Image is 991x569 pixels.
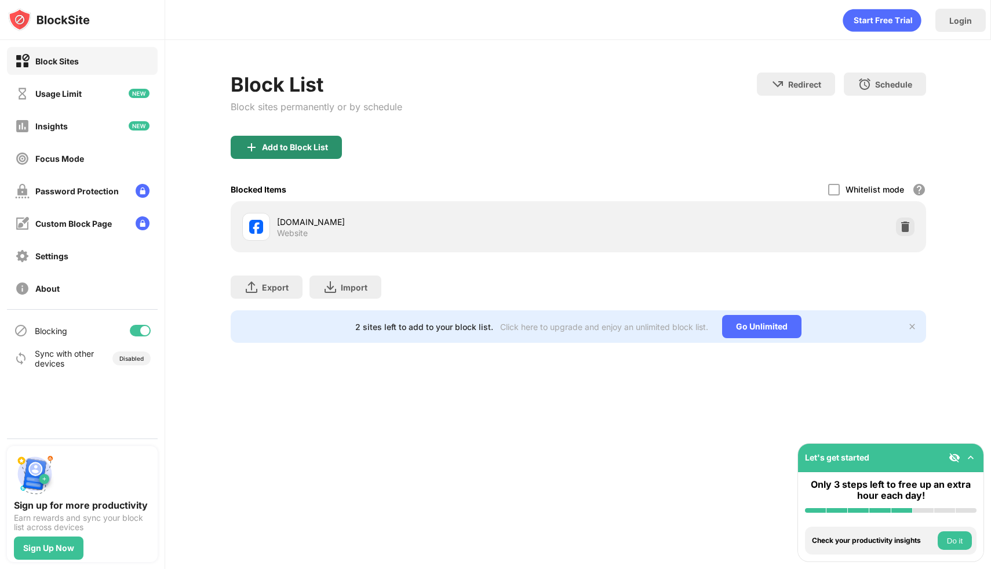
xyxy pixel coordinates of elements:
[231,101,402,113] div: Block sites permanently or by schedule
[788,79,821,89] div: Redirect
[908,322,917,331] img: x-button.svg
[8,8,90,31] img: logo-blocksite.svg
[35,186,119,196] div: Password Protection
[500,322,708,332] div: Click here to upgrade and enjoy an unlimited block list.
[15,54,30,68] img: block-on.svg
[15,216,30,231] img: customize-block-page-off.svg
[129,121,150,131] img: new-icon.svg
[812,537,935,545] div: Check your productivity insights
[949,16,972,26] div: Login
[15,184,30,198] img: password-protection-off.svg
[341,282,367,292] div: Import
[15,86,30,101] img: time-usage-off.svg
[805,452,869,462] div: Let's get started
[231,184,286,194] div: Blocked Items
[15,151,30,166] img: focus-off.svg
[15,249,30,263] img: settings-off.svg
[355,322,493,332] div: 2 sites left to add to your block list.
[119,355,144,362] div: Disabled
[722,315,801,338] div: Go Unlimited
[277,228,308,238] div: Website
[35,349,94,368] div: Sync with other devices
[14,453,56,495] img: push-signup.svg
[938,531,972,550] button: Do it
[35,121,68,131] div: Insights
[805,479,977,501] div: Only 3 steps left to free up an extra hour each day!
[875,79,912,89] div: Schedule
[35,89,82,99] div: Usage Limit
[262,143,328,152] div: Add to Block List
[14,324,28,338] img: blocking-icon.svg
[14,499,151,511] div: Sign up for more productivity
[35,56,79,66] div: Block Sites
[15,119,30,133] img: insights-off.svg
[843,9,921,32] div: animation
[846,184,904,194] div: Whitelist mode
[231,73,402,96] div: Block List
[35,219,112,229] div: Custom Block Page
[15,281,30,296] img: about-off.svg
[14,513,151,532] div: Earn rewards and sync your block list across devices
[35,284,60,293] div: About
[23,543,74,553] div: Sign Up Now
[249,220,263,234] img: favicons
[14,351,28,365] img: sync-icon.svg
[136,216,150,230] img: lock-menu.svg
[965,452,977,463] img: omni-setup-toggle.svg
[35,326,67,336] div: Blocking
[35,154,84,164] div: Focus Mode
[35,251,68,261] div: Settings
[949,452,960,463] img: eye-not-visible.svg
[277,216,578,228] div: [DOMAIN_NAME]
[262,282,289,292] div: Export
[129,89,150,98] img: new-icon.svg
[136,184,150,198] img: lock-menu.svg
